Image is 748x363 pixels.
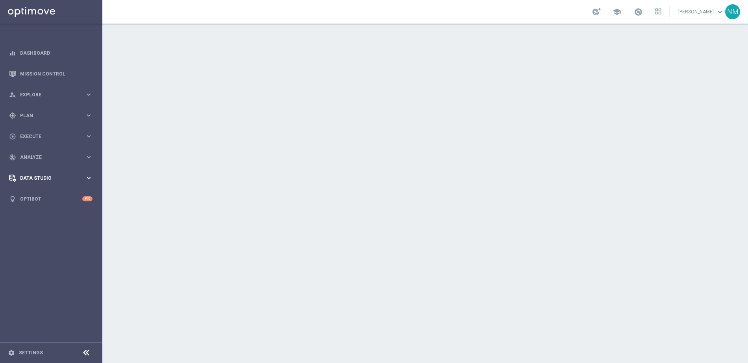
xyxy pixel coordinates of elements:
[19,350,43,355] a: Settings
[9,188,93,209] div: Optibot
[9,42,93,63] div: Dashboard
[85,112,93,119] i: keyboard_arrow_right
[20,92,85,97] span: Explore
[9,50,93,56] button: equalizer Dashboard
[9,154,85,161] div: Analyze
[9,154,16,161] i: track_changes
[9,112,93,119] button: gps_fixed Plan keyboard_arrow_right
[9,133,93,140] button: play_circle_outline Execute keyboard_arrow_right
[9,112,16,119] i: gps_fixed
[9,71,93,77] button: Mission Control
[678,6,725,18] a: [PERSON_NAME]keyboard_arrow_down
[20,176,85,181] span: Data Studio
[9,133,85,140] div: Execute
[9,195,16,203] i: lightbulb
[20,63,93,84] a: Mission Control
[20,42,93,63] a: Dashboard
[9,91,16,98] i: person_search
[20,113,85,118] span: Plan
[85,174,93,182] i: keyboard_arrow_right
[85,91,93,98] i: keyboard_arrow_right
[9,196,93,202] button: lightbulb Optibot +10
[82,196,93,201] div: +10
[9,112,85,119] div: Plan
[85,153,93,161] i: keyboard_arrow_right
[85,133,93,140] i: keyboard_arrow_right
[20,134,85,139] span: Execute
[9,91,85,98] div: Explore
[9,133,16,140] i: play_circle_outline
[716,7,724,16] span: keyboard_arrow_down
[725,4,740,19] div: NM
[9,92,93,98] button: person_search Explore keyboard_arrow_right
[20,155,85,160] span: Analyze
[613,7,621,16] span: school
[9,175,85,182] div: Data Studio
[9,50,16,57] i: equalizer
[9,154,93,160] button: track_changes Analyze keyboard_arrow_right
[8,349,15,356] i: settings
[9,63,93,84] div: Mission Control
[9,175,93,181] button: Data Studio keyboard_arrow_right
[20,188,82,209] a: Optibot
